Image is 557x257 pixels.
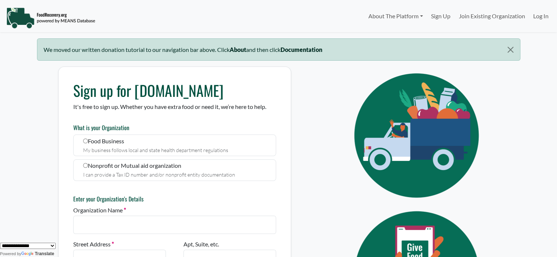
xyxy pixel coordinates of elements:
[73,159,276,181] label: Nonprofit or Mutual aid organization
[83,139,88,143] input: Food Business My business follows local and state health department regulations
[73,102,276,111] p: It's free to sign up. Whether you have extra food or need it, we’re here to help.
[338,67,499,204] img: Eye Icon
[364,9,427,23] a: About The Platform
[73,82,276,99] h1: Sign up for [DOMAIN_NAME]
[21,252,35,257] img: Google Translate
[230,46,246,53] b: About
[183,240,219,249] label: Apt, Suite, etc.
[427,9,454,23] a: Sign Up
[73,196,276,203] h6: Enter your Organization's Details
[281,46,322,53] b: Documentation
[73,206,126,215] label: Organization Name
[454,9,529,23] a: Join Existing Organization
[37,38,520,61] div: We moved our written donation tutorial to our navigation bar above. Click and then click
[501,39,520,61] button: Close
[83,171,235,178] small: I can provide a Tax ID number and/or nonprofit entity documentation
[6,7,95,29] img: NavigationLogo_FoodRecovery-91c16205cd0af1ed486a0f1a7774a6544ea792ac00100771e7dd3ec7c0e58e41.png
[83,163,88,168] input: Nonprofit or Mutual aid organization I can provide a Tax ID number and/or nonprofit entity docume...
[21,251,54,256] a: Translate
[73,124,276,131] h6: What is your Organization
[73,135,276,156] label: Food Business
[83,147,228,153] small: My business follows local and state health department regulations
[73,240,114,249] label: Street Address
[529,9,553,23] a: Log In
